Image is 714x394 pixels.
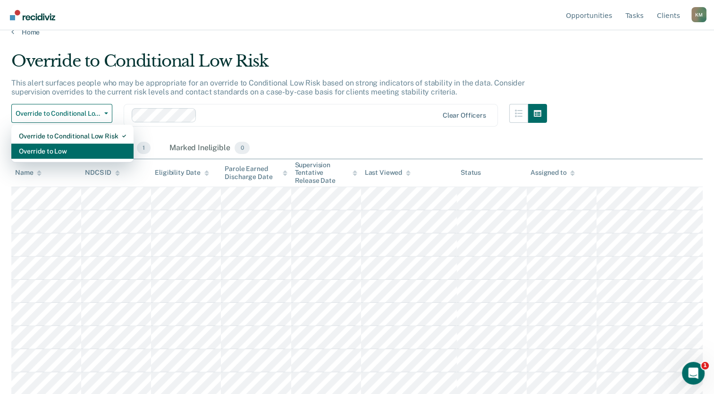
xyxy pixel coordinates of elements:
[691,7,706,22] button: Profile dropdown button
[235,142,249,154] span: 0
[137,142,151,154] span: 1
[295,161,357,185] div: Supervision Tentative Release Date
[701,362,709,369] span: 1
[443,111,486,120] div: Clear officers
[11,28,703,36] a: Home
[11,125,134,163] div: Dropdown Menu
[225,165,287,181] div: Parole Earned Discharge Date
[11,104,112,123] button: Override to Conditional Low Risk
[168,138,252,159] div: Marked Ineligible0
[461,169,481,177] div: Status
[530,169,575,177] div: Assigned to
[365,169,411,177] div: Last Viewed
[19,128,126,144] div: Override to Conditional Low Risk
[691,7,706,22] div: K M
[682,362,705,385] iframe: Intercom live chat
[16,110,101,118] span: Override to Conditional Low Risk
[15,169,42,177] div: Name
[11,78,525,96] p: This alert surfaces people who may be appropriate for an override to Conditional Low Risk based o...
[155,169,209,177] div: Eligibility Date
[85,169,120,177] div: NDCS ID
[11,51,547,78] div: Override to Conditional Low Risk
[10,10,55,20] img: Recidiviz
[19,144,126,159] div: Override to Low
